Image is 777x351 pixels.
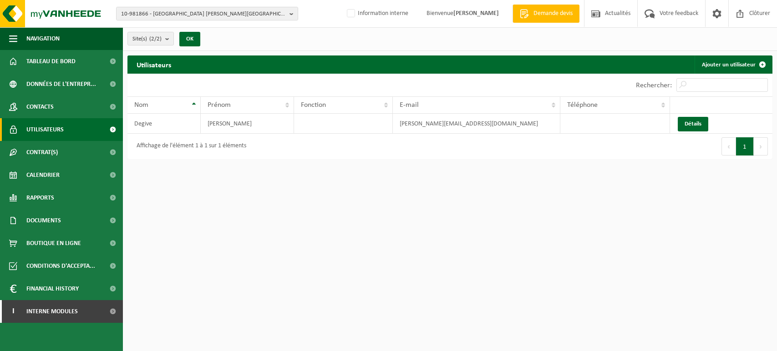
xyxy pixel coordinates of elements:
[393,114,560,134] td: [PERSON_NAME][EMAIL_ADDRESS][DOMAIN_NAME]
[26,255,95,277] span: Conditions d'accepta...
[685,121,701,127] span: Détails
[636,82,672,89] label: Rechercher:
[736,137,754,155] button: 1
[26,118,64,141] span: Utilisateurs
[127,32,174,45] button: Site(s)(2/2)
[132,32,162,46] span: Site(s)
[121,7,286,21] span: 10-981866 - [GEOGRAPHIC_DATA] [PERSON_NAME][GEOGRAPHIC_DATA][PERSON_NAME]
[134,101,148,109] span: Nom
[201,114,294,134] td: [PERSON_NAME]
[26,209,61,232] span: Documents
[26,50,76,73] span: Tableau de bord
[26,95,54,118] span: Contacts
[208,101,231,109] span: Prénom
[127,55,180,73] h2: Utilisateurs
[26,27,60,50] span: Navigation
[678,117,708,131] a: Détails
[531,9,575,18] span: Demande devis
[695,55,772,74] a: Ajouter un utilisateur
[26,186,54,209] span: Rapports
[513,5,579,23] a: Demande devis
[179,32,200,46] button: OK
[149,36,162,42] count: (2/2)
[345,7,408,20] label: Information interne
[26,73,96,95] span: Données de l'entrepr...
[132,138,246,155] div: Affichage de l'élément 1 à 1 sur 1 éléments
[400,101,419,109] span: E-mail
[26,164,60,186] span: Calendrier
[26,300,78,323] span: Interne modules
[567,101,598,109] span: Téléphone
[26,141,58,164] span: Contrat(s)
[26,232,81,255] span: Boutique en ligne
[721,137,736,155] button: Previous
[116,7,298,20] button: 10-981866 - [GEOGRAPHIC_DATA] [PERSON_NAME][GEOGRAPHIC_DATA][PERSON_NAME]
[26,277,79,300] span: Financial History
[127,114,201,134] td: Degive
[301,101,326,109] span: Fonction
[754,137,768,155] button: Next
[9,300,17,323] span: I
[453,10,499,17] strong: [PERSON_NAME]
